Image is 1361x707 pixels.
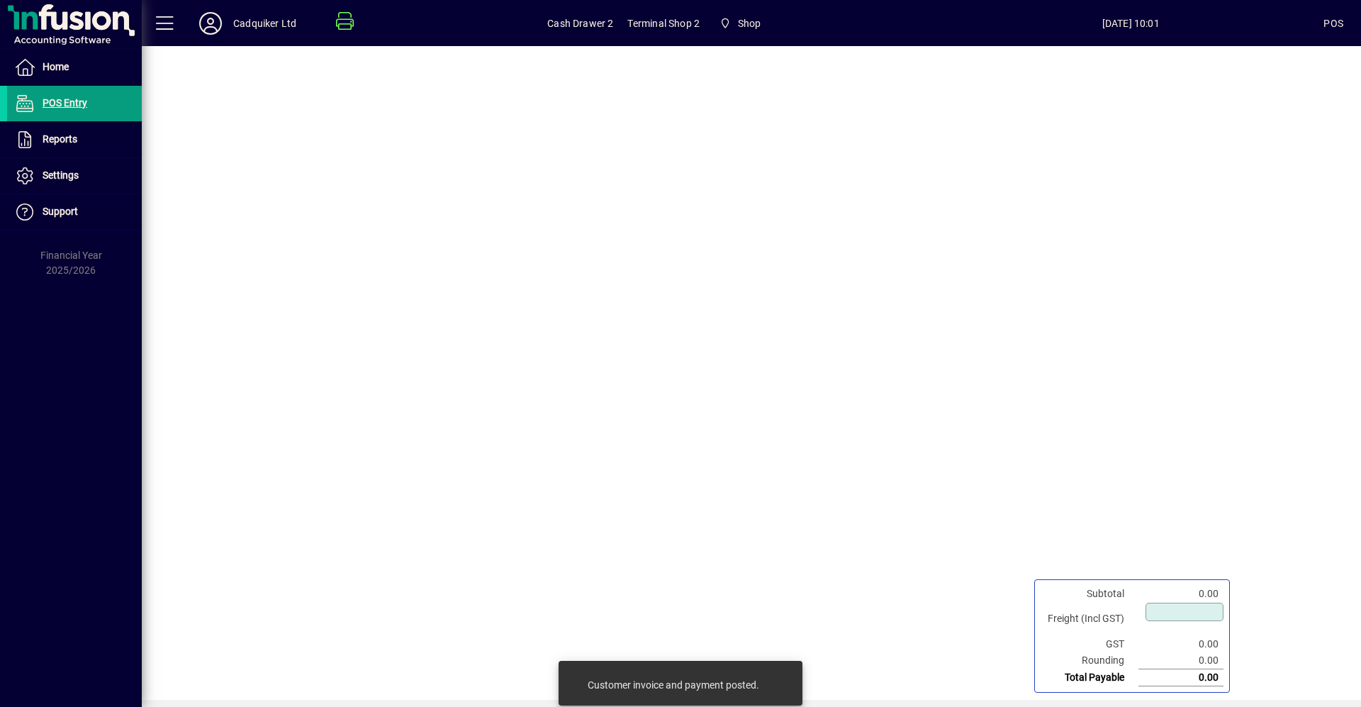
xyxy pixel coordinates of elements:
td: 0.00 [1138,669,1223,686]
td: GST [1041,636,1138,652]
td: Total Payable [1041,669,1138,686]
a: Reports [7,122,142,157]
td: 0.00 [1138,586,1223,602]
span: Cash Drawer 2 [547,12,613,35]
span: [DATE] 10:01 [938,12,1323,35]
a: Settings [7,158,142,194]
span: Shop [714,11,766,36]
span: Home [43,61,69,72]
span: POS Entry [43,97,87,108]
span: Support [43,206,78,217]
button: Profile [188,11,233,36]
a: Support [7,194,142,230]
div: Customer invoice and payment posted. [588,678,759,692]
span: Terminal Shop 2 [627,12,700,35]
td: Freight (Incl GST) [1041,602,1138,636]
span: Reports [43,133,77,145]
td: 0.00 [1138,652,1223,669]
span: Settings [43,169,79,181]
td: Subtotal [1041,586,1138,602]
td: 0.00 [1138,636,1223,652]
a: Home [7,50,142,85]
div: POS [1323,12,1343,35]
div: Cadquiker Ltd [233,12,296,35]
td: Rounding [1041,652,1138,669]
span: Shop [738,12,761,35]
